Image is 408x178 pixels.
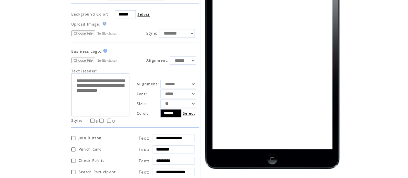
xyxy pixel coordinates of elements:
span: Text: [139,158,150,163]
img: help.gif [101,49,107,53]
span: U [112,119,115,124]
span: Join Button [79,136,102,140]
span: I [104,119,106,124]
label: Select [183,111,195,116]
span: Business Logo: [71,49,102,54]
span: Check Points [79,158,105,163]
span: Punch Card [79,147,102,152]
span: Color: [137,111,149,116]
span: Font: [137,92,147,96]
span: Text: [139,169,150,175]
span: Style: [71,118,83,123]
span: Upload Image: [71,22,101,26]
span: Search Participant [79,170,116,174]
span: Text Header: [71,69,97,73]
img: help.gif [101,22,106,26]
span: B [95,119,98,124]
span: Alignment: [137,82,159,86]
span: Size: [137,101,146,106]
span: Style: [146,31,158,36]
span: Alignment: [146,58,169,63]
span: Background Color: [71,12,109,16]
span: Text: [139,147,150,152]
span: Text: [139,135,150,141]
label: Select [137,12,150,17]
